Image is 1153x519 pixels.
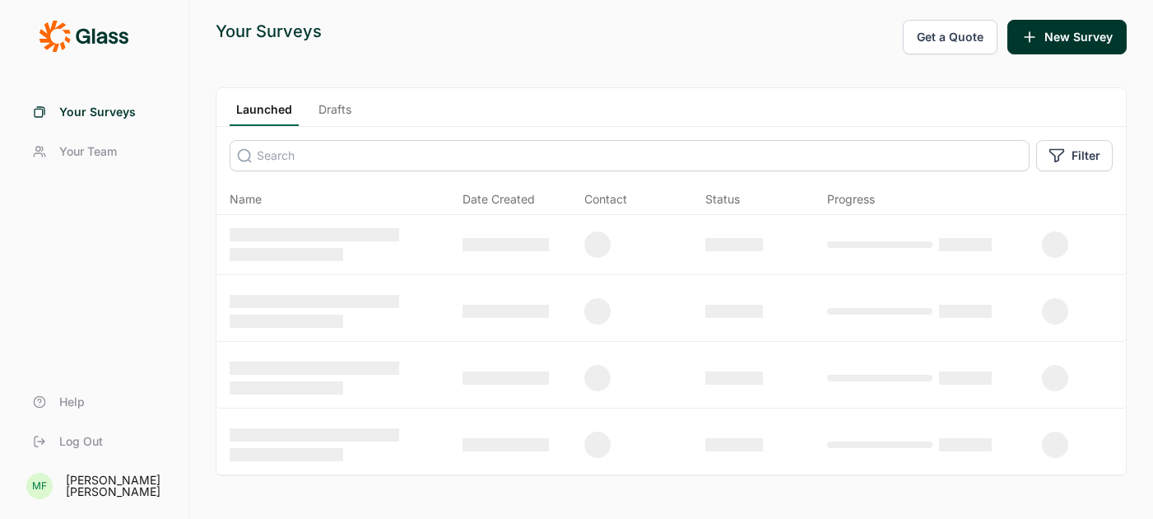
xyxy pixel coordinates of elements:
span: Date Created [463,191,535,208]
button: Get a Quote [903,20,997,54]
span: Name [230,191,262,208]
span: Log Out [59,433,103,450]
span: Help [59,394,85,410]
span: Filter [1072,147,1100,164]
div: Contact [584,191,627,208]
div: Status [705,191,740,208]
span: Your Team [59,143,117,160]
a: Drafts [312,101,358,126]
div: [PERSON_NAME] [PERSON_NAME] [66,475,169,498]
div: Progress [827,191,875,208]
span: Your Surveys [59,104,136,120]
button: Filter [1036,140,1113,171]
div: Your Surveys [216,20,322,43]
input: Search [230,140,1030,171]
a: Launched [230,101,299,126]
button: New Survey [1007,20,1127,54]
div: MF [26,473,53,499]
